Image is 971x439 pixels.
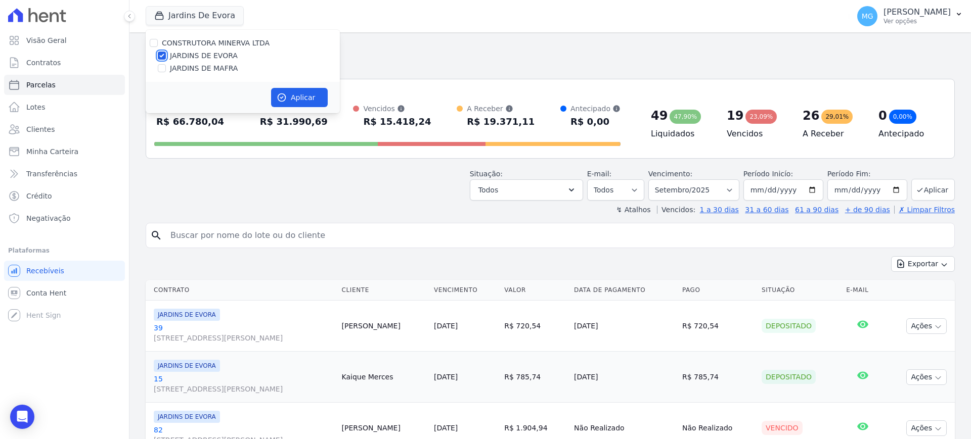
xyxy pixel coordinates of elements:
[651,108,668,124] div: 49
[648,170,692,178] label: Vencimento:
[4,75,125,95] a: Parcelas
[434,373,458,381] a: [DATE]
[26,147,78,157] span: Minha Carteira
[570,352,678,403] td: [DATE]
[26,213,71,223] span: Negativação
[889,110,916,124] div: 0,00%
[26,102,46,112] span: Lotes
[26,266,64,276] span: Recebíveis
[678,301,758,352] td: R$ 720,54
[906,318,947,334] button: Ações
[745,206,788,214] a: 31 a 60 dias
[156,114,224,130] div: R$ 66.780,04
[651,128,711,140] h4: Liquidados
[26,288,66,298] span: Conta Hent
[4,119,125,139] a: Clientes
[727,108,743,124] div: 19
[154,333,334,343] span: [STREET_ADDRESS][PERSON_NAME]
[470,170,503,178] label: Situação:
[616,206,650,214] label: ↯ Atalhos
[762,421,803,435] div: Vencido
[878,108,887,124] div: 0
[154,411,220,423] span: JARDINS DE EVORA
[803,128,862,140] h4: A Receber
[26,58,61,68] span: Contratos
[570,280,678,301] th: Data de Pagamento
[4,141,125,162] a: Minha Carteira
[26,191,52,201] span: Crédito
[26,35,67,45] span: Visão Geral
[434,322,458,330] a: [DATE]
[260,114,328,130] div: R$ 31.990,69
[911,179,955,201] button: Aplicar
[884,7,951,17] p: [PERSON_NAME]
[842,280,884,301] th: E-mail
[570,104,621,114] div: Antecipado
[338,280,430,301] th: Cliente
[827,169,907,179] label: Período Fim:
[678,352,758,403] td: R$ 785,74
[338,301,430,352] td: [PERSON_NAME]
[894,206,955,214] a: ✗ Limpar Filtros
[338,352,430,403] td: Kaique Merces
[4,97,125,117] a: Lotes
[430,280,500,301] th: Vencimento
[154,309,220,321] span: JARDINS DE EVORA
[146,280,338,301] th: Contrato
[170,63,238,74] label: JARDINS DE MAFRA
[500,280,570,301] th: Valor
[146,6,244,25] button: Jardins De Evora
[878,128,938,140] h4: Antecipado
[758,280,842,301] th: Situação
[4,164,125,184] a: Transferências
[849,2,971,30] button: MG [PERSON_NAME] Ver opções
[271,88,328,107] button: Aplicar
[4,283,125,303] a: Conta Hent
[154,374,334,394] a: 15[STREET_ADDRESS][PERSON_NAME]
[657,206,695,214] label: Vencidos:
[8,245,121,257] div: Plataformas
[845,206,890,214] a: + de 90 dias
[762,370,816,384] div: Depositado
[4,53,125,73] a: Contratos
[803,108,819,124] div: 26
[884,17,951,25] p: Ver opções
[26,169,77,179] span: Transferências
[363,114,431,130] div: R$ 15.418,24
[906,369,947,385] button: Ações
[154,323,334,343] a: 39[STREET_ADDRESS][PERSON_NAME]
[164,225,950,246] input: Buscar por nome do lote ou do cliente
[467,104,535,114] div: A Receber
[478,184,498,196] span: Todos
[570,114,621,130] div: R$ 0,00
[743,170,793,178] label: Período Inicío:
[500,352,570,403] td: R$ 785,74
[162,39,270,47] label: CONSTRUTORA MINERVA LTDA
[4,186,125,206] a: Crédito
[862,13,873,20] span: MG
[670,110,701,124] div: 47,90%
[154,384,334,394] span: [STREET_ADDRESS][PERSON_NAME]
[150,229,162,241] i: search
[4,208,125,228] a: Negativação
[434,424,458,432] a: [DATE]
[745,110,777,124] div: 23,09%
[587,170,612,178] label: E-mail:
[678,280,758,301] th: Pago
[26,80,56,90] span: Parcelas
[170,51,238,61] label: JARDINS DE EVORA
[467,114,535,130] div: R$ 19.371,11
[891,256,955,272] button: Exportar
[700,206,739,214] a: 1 a 30 dias
[10,405,34,429] div: Open Intercom Messenger
[146,40,955,59] h2: Parcelas
[363,104,431,114] div: Vencidos
[470,179,583,201] button: Todos
[154,360,220,372] span: JARDINS DE EVORA
[4,261,125,281] a: Recebíveis
[26,124,55,134] span: Clientes
[762,319,816,333] div: Depositado
[821,110,853,124] div: 29,01%
[727,128,786,140] h4: Vencidos
[795,206,838,214] a: 61 a 90 dias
